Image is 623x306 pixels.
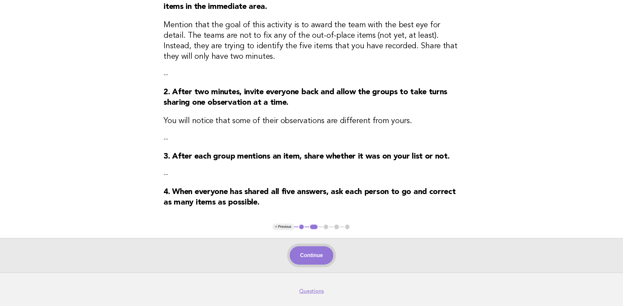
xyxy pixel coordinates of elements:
[299,288,324,295] a: Questions
[164,134,459,143] p: --
[298,224,305,230] button: 1
[164,116,459,126] h3: You will notice that some of their observations are different from yours.
[164,170,459,179] p: --
[164,153,449,161] strong: 3. After each group mentions an item, share whether it was on your list or not.
[164,70,459,79] p: --
[164,20,459,62] h3: Mention that the goal of this activity is to award the team with the best eye for detail. The tea...
[273,224,294,230] button: < Previous
[290,246,333,265] button: Continue
[164,88,447,107] strong: 2. After two minutes, invite everyone back and allow the groups to take turns sharing one observa...
[309,224,319,230] button: 2
[164,188,456,207] strong: 4. When everyone has shared all five answers, ask each person to go and correct as many items as ...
